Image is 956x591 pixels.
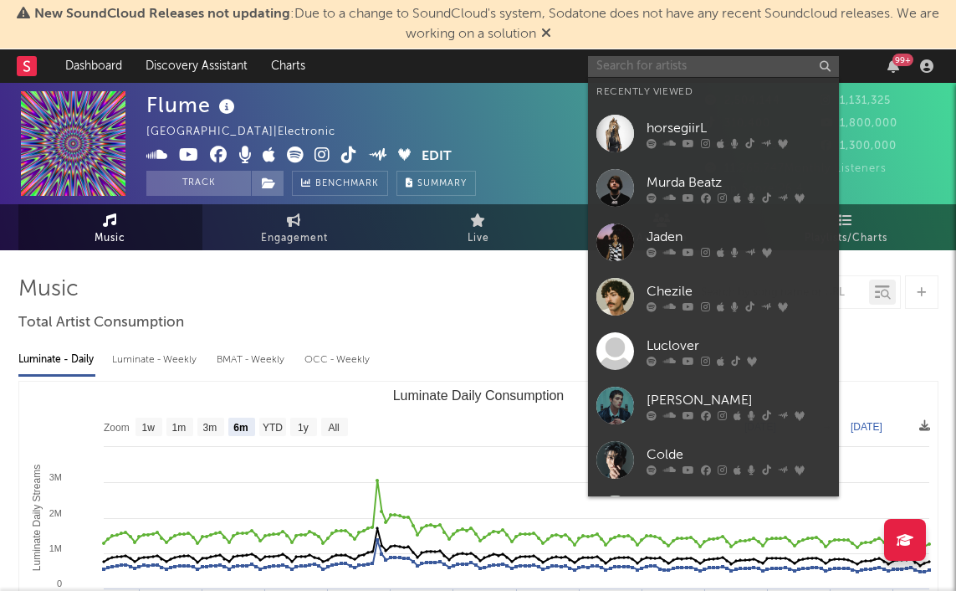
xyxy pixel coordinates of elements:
[315,174,379,194] span: Benchmark
[259,49,317,83] a: Charts
[647,336,831,356] div: Luclover
[647,227,831,247] div: Jaden
[647,390,831,410] div: [PERSON_NAME]
[892,54,913,66] div: 99 +
[596,82,831,102] div: Recently Viewed
[18,204,202,250] a: Music
[328,422,339,434] text: All
[261,229,328,249] span: Engagement
[95,229,125,249] span: Music
[417,179,467,188] span: Summary
[18,346,95,374] div: Luminate - Daily
[217,346,288,374] div: BMAT - Weekly
[392,388,564,403] text: Luminate Daily Consumption
[887,59,899,73] button: 99+
[134,49,259,83] a: Discovery Assistant
[588,378,839,433] a: [PERSON_NAME]
[298,422,309,434] text: 1y
[202,422,217,434] text: 3m
[396,171,476,196] button: Summary
[647,172,831,193] div: Murda Beatz
[146,171,251,196] button: Track
[233,422,248,434] text: 6m
[588,106,839,161] a: horsegiirL
[262,422,282,434] text: YTD
[647,281,831,301] div: Chezile
[647,445,831,465] div: Colde
[49,472,61,482] text: 3M
[821,118,897,129] span: 1,800,000
[146,91,239,119] div: Flume
[18,313,184,333] span: Total Artist Consumption
[292,171,388,196] a: Benchmark
[49,543,61,553] text: 1M
[304,346,371,374] div: OCC - Weekly
[851,421,882,433] text: [DATE]
[422,146,452,167] button: Edit
[49,508,61,518] text: 2M
[541,28,551,41] span: Dismiss
[112,346,200,374] div: Luminate - Weekly
[588,161,839,215] a: Murda Beatz
[171,422,186,434] text: 1m
[468,229,489,249] span: Live
[805,229,887,249] span: Playlists/Charts
[821,141,897,152] span: 1,300,000
[34,8,290,21] span: New SoundCloud Releases not updating
[754,204,938,250] a: Playlists/Charts
[588,487,839,542] a: Big Mali
[647,118,831,138] div: horsegiirL
[588,215,839,270] a: Jaden
[54,49,134,83] a: Dashboard
[202,204,386,250] a: Engagement
[821,95,891,106] span: 1,131,325
[104,422,130,434] text: Zoom
[146,122,355,142] div: [GEOGRAPHIC_DATA] | Electronic
[56,578,61,588] text: 0
[34,8,939,41] span: : Due to a change to SoundCloud's system, Sodatone does not have any recent Soundcloud releases. ...
[30,465,42,571] text: Luminate Daily Streams
[386,204,570,250] a: Live
[570,204,754,250] a: Audience
[588,56,839,77] input: Search for artists
[588,270,839,324] a: Chezile
[141,422,155,434] text: 1w
[588,324,839,378] a: Luclover
[588,433,839,487] a: Colde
